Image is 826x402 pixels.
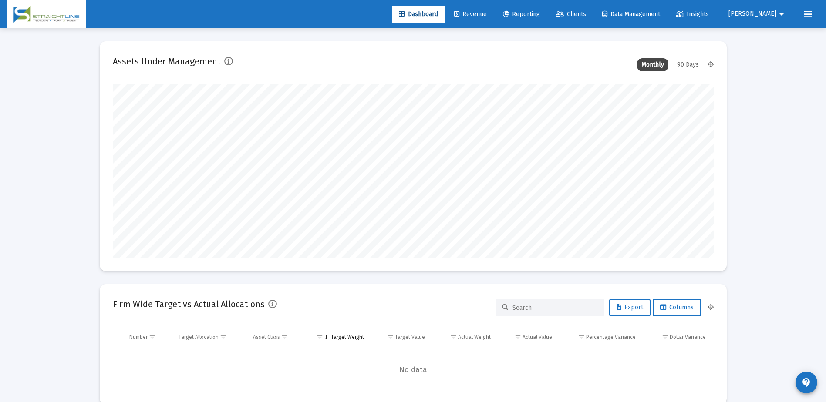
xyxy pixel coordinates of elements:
span: Show filter options for column 'Asset Class' [281,334,288,340]
td: Column Actual Value [497,327,558,348]
a: Revenue [447,6,494,23]
a: Data Management [595,6,667,23]
button: Export [609,299,651,316]
a: Insights [669,6,716,23]
span: Insights [676,10,709,18]
div: 90 Days [673,58,703,71]
span: Export [617,304,643,311]
div: Target Allocation [179,334,219,341]
a: Dashboard [392,6,445,23]
span: Reporting [503,10,540,18]
div: Dollar Variance [670,334,706,341]
span: Revenue [454,10,487,18]
img: Dashboard [13,6,80,23]
td: Column Target Value [370,327,432,348]
td: Column Actual Weight [431,327,496,348]
a: Reporting [496,6,547,23]
td: Column Dollar Variance [642,327,713,348]
span: Data Management [602,10,660,18]
span: No data [113,365,714,375]
mat-icon: contact_support [801,377,812,388]
span: Show filter options for column 'Dollar Variance' [662,334,668,340]
span: Show filter options for column 'Percentage Variance' [578,334,585,340]
span: Show filter options for column 'Target Weight' [317,334,323,340]
div: Monthly [637,58,668,71]
h2: Firm Wide Target vs Actual Allocations [113,297,265,311]
div: Actual Weight [458,334,491,341]
input: Search [512,304,598,312]
span: Dashboard [399,10,438,18]
td: Column Asset Class [247,327,305,348]
div: Data grid [113,327,714,392]
button: Columns [653,299,701,316]
span: Show filter options for column 'Target Value' [387,334,394,340]
div: Percentage Variance [586,334,636,341]
button: [PERSON_NAME] [718,5,797,23]
td: Column Percentage Variance [558,327,642,348]
span: Columns [660,304,694,311]
h2: Assets Under Management [113,54,221,68]
mat-icon: arrow_drop_down [776,6,787,23]
span: Show filter options for column 'Number' [149,334,155,340]
td: Column Target Allocation [172,327,247,348]
td: Column Number [123,327,173,348]
div: Actual Value [523,334,552,341]
span: Show filter options for column 'Target Allocation' [220,334,226,340]
td: Column Target Weight [305,327,370,348]
span: Clients [556,10,586,18]
a: Clients [549,6,593,23]
span: Show filter options for column 'Actual Value' [515,334,521,340]
div: Target Value [395,334,425,341]
span: [PERSON_NAME] [728,10,776,18]
div: Target Weight [331,334,364,341]
div: Asset Class [253,334,280,341]
span: Show filter options for column 'Actual Weight' [450,334,457,340]
div: Number [129,334,148,341]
